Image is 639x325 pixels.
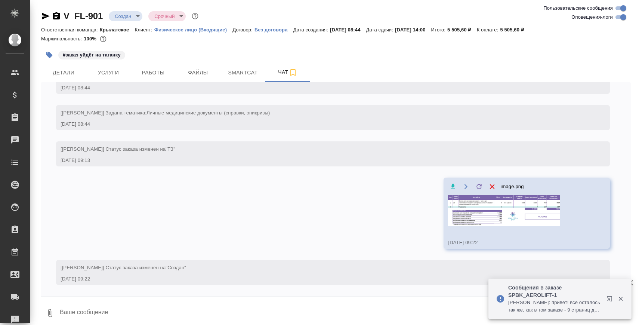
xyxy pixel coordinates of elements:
p: К оплате: [477,27,500,33]
span: [[PERSON_NAME]] Статус заказа изменен на [61,146,175,152]
button: Скачать [448,182,457,191]
a: Без договора [254,26,293,33]
button: Доп статусы указывают на важность/срочность заказа [190,11,200,21]
span: Детали [46,68,81,77]
p: Клиент: [135,27,154,33]
p: Итого: [431,27,447,33]
button: Скопировать ссылку для ЯМессенджера [41,12,50,21]
p: 5 505,60 ₽ [447,27,477,33]
span: Чат [270,68,306,77]
p: [DATE] 14:00 [395,27,431,33]
p: 100% [84,36,98,42]
a: V_FL-901 [64,11,103,21]
p: [PERSON_NAME]: привет! всё осталось так же, как в том заказе - 9 страниц двуяз таблица, потом гло... [508,299,602,314]
span: Услуги [90,68,126,77]
div: [DATE] 09:22 [448,239,584,246]
div: [DATE] 09:22 [61,275,584,283]
button: Закрыть [613,295,628,302]
p: Договор: [232,27,254,33]
button: Добавить тэг [41,47,58,63]
p: #заказ уйдёт на таганку [63,51,121,59]
span: image.png [500,183,524,190]
div: [DATE] 08:44 [61,120,584,128]
span: Пользовательские сообщения [543,4,613,12]
div: Создан [148,11,186,21]
img: image.png [448,195,560,226]
p: Дата создания: [293,27,330,33]
div: Создан [109,11,142,21]
span: "ТЗ" [166,146,175,152]
button: Срочный [152,13,177,19]
button: Открыть в новой вкладке [602,291,620,309]
span: [[PERSON_NAME]] Статус заказа изменен на [61,265,186,270]
button: Создан [112,13,133,19]
p: Сообщения в заказе SPBK_AEROLIFT-1 [508,284,602,299]
span: заказ уйдёт на таганку [58,51,126,58]
span: Оповещения-логи [571,13,613,21]
label: Обновить файл [474,182,484,191]
p: Дата сдачи: [366,27,395,33]
div: [DATE] 09:13 [61,157,584,164]
div: [DATE] 08:44 [61,84,584,92]
span: Личные медицинские документы (справки, эпикризы) [146,110,270,116]
button: Скопировать ссылку [52,12,61,21]
p: Маржинальность: [41,36,84,42]
p: Ответственная команда: [41,27,100,33]
a: Физическое лицо (Входящие) [154,26,233,33]
button: Открыть на драйве [461,182,470,191]
span: Smartcat [225,68,261,77]
span: Работы [135,68,171,77]
p: Крылатское [100,27,135,33]
button: Удалить файл [487,182,497,191]
p: Без договора [254,27,293,33]
span: [[PERSON_NAME]] Задана тематика: [61,110,270,116]
p: Физическое лицо (Входящие) [154,27,233,33]
svg: Подписаться [288,68,297,77]
span: "Создан" [166,265,186,270]
button: 0.00 RUB; [98,34,108,44]
p: 5 505,60 ₽ [500,27,530,33]
p: [DATE] 08:44 [330,27,366,33]
span: Файлы [180,68,216,77]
